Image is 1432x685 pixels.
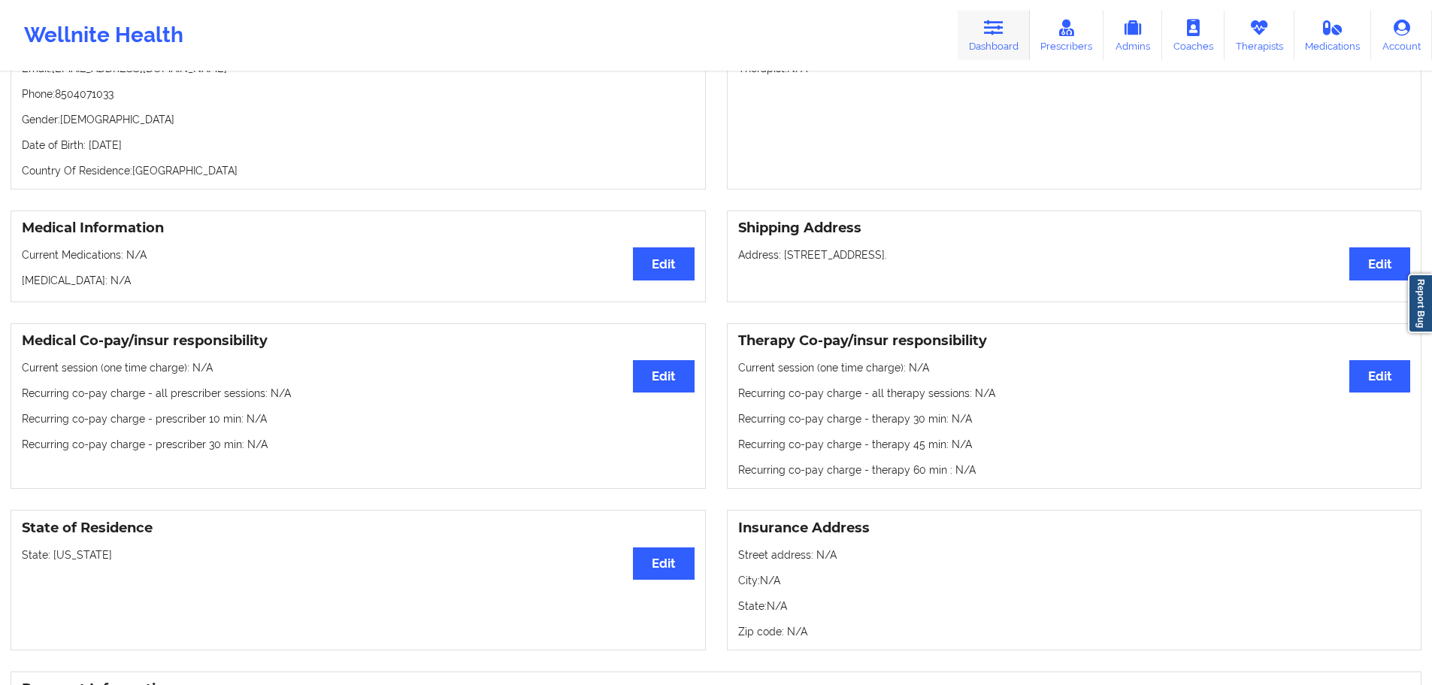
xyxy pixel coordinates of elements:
p: State: N/A [738,599,1411,614]
p: Date of Birth: [DATE] [22,138,695,153]
p: Recurring co-pay charge - prescriber 30 min : N/A [22,437,695,452]
button: Edit [1349,360,1410,393]
p: Current session (one time charge): N/A [738,360,1411,375]
a: Dashboard [958,11,1030,60]
h3: Shipping Address [738,220,1411,237]
p: State: [US_STATE] [22,547,695,562]
a: Account [1371,11,1432,60]
h3: Medical Co-pay/insur responsibility [22,332,695,350]
button: Edit [633,547,694,580]
a: Admins [1104,11,1162,60]
h3: Insurance Address [738,520,1411,537]
p: Gender: [DEMOGRAPHIC_DATA] [22,112,695,127]
p: City: N/A [738,573,1411,588]
p: Recurring co-pay charge - all prescriber sessions : N/A [22,386,695,401]
h3: State of Residence [22,520,695,537]
button: Edit [633,247,694,280]
a: Medications [1294,11,1372,60]
a: Coaches [1162,11,1225,60]
a: Prescribers [1030,11,1104,60]
p: Current session (one time charge): N/A [22,360,695,375]
p: Recurring co-pay charge - therapy 45 min : N/A [738,437,1411,452]
p: Recurring co-pay charge - prescriber 10 min : N/A [22,411,695,426]
button: Edit [633,360,694,393]
h3: Medical Information [22,220,695,237]
p: Street address: N/A [738,547,1411,562]
a: Report Bug [1408,274,1432,333]
p: Recurring co-pay charge - all therapy sessions : N/A [738,386,1411,401]
p: Phone: 8504071033 [22,86,695,102]
p: Recurring co-pay charge - therapy 30 min : N/A [738,411,1411,426]
p: Recurring co-pay charge - therapy 60 min : N/A [738,462,1411,477]
h3: Therapy Co-pay/insur responsibility [738,332,1411,350]
p: Current Medications: N/A [22,247,695,262]
a: Therapists [1225,11,1294,60]
p: Address: [STREET_ADDRESS]. [738,247,1411,262]
p: [MEDICAL_DATA]: N/A [22,273,695,288]
p: Zip code: N/A [738,624,1411,639]
p: Country Of Residence: [GEOGRAPHIC_DATA] [22,163,695,178]
button: Edit [1349,247,1410,280]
